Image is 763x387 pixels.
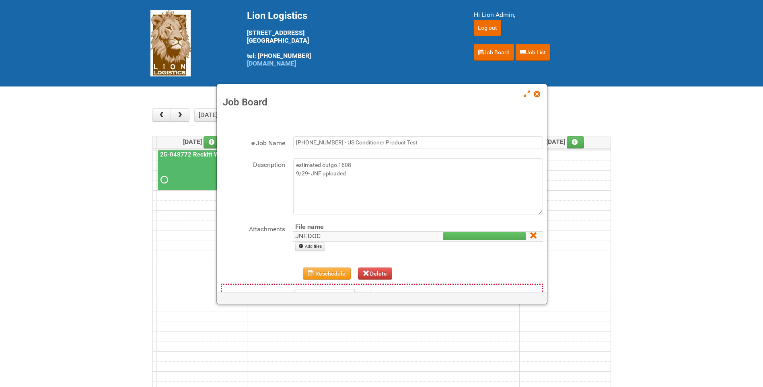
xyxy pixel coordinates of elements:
span: Lion Logistics [247,10,307,21]
label: Attachments [221,222,285,234]
a: Add an event [567,136,584,148]
button: Reschedule [303,268,351,280]
textarea: estimated outgo 1608 9/29- JNF uploaded [293,158,543,214]
a: [DOMAIN_NAME] [247,60,296,67]
th: File name [293,222,409,232]
button: Delete [358,268,393,280]
div: [STREET_ADDRESS] [GEOGRAPHIC_DATA] tel: [PHONE_NUMBER] [247,10,454,67]
span: [DATE] [546,138,584,146]
a: 25-048772 Reckitt Wipes Stage 4 [158,151,255,158]
a: Lion Logistics [150,39,191,47]
label: Job Name [221,136,285,148]
label: Description [221,158,285,170]
label: Start [222,289,286,301]
a: Job Board [474,44,514,61]
span: [DATE] [183,138,221,146]
a: JNF.DOC [295,232,321,240]
a: Job List [516,44,550,61]
button: [DATE] [194,108,222,122]
h3: Job Board [223,96,541,108]
span: Requested [160,177,166,183]
button: Calendar [354,289,372,302]
div: Hi Lion Admin, [474,10,613,20]
a: Add an event [204,136,221,148]
a: 25-048772 Reckitt Wipes Stage 4 [158,150,245,191]
img: Lion Logistics [150,10,191,76]
input: Log out [474,20,501,36]
a: Add files [295,242,325,251]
